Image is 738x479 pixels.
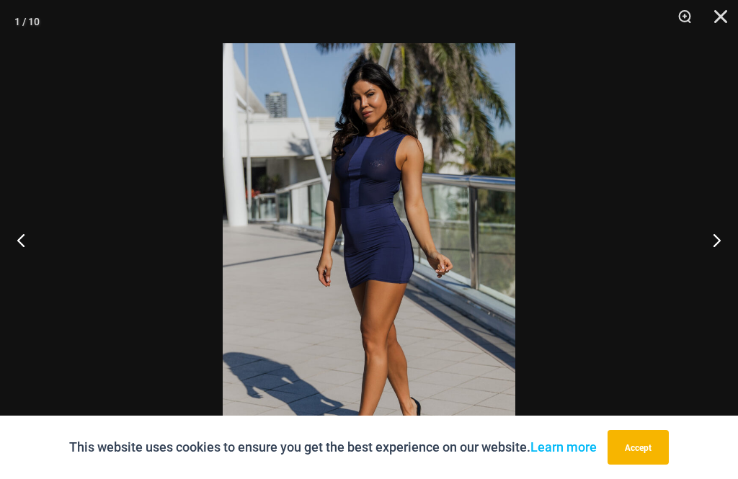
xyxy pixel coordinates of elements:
[684,204,738,276] button: Next
[530,439,597,455] a: Learn more
[608,430,669,465] button: Accept
[69,437,597,458] p: This website uses cookies to ensure you get the best experience on our website.
[14,11,40,32] div: 1 / 10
